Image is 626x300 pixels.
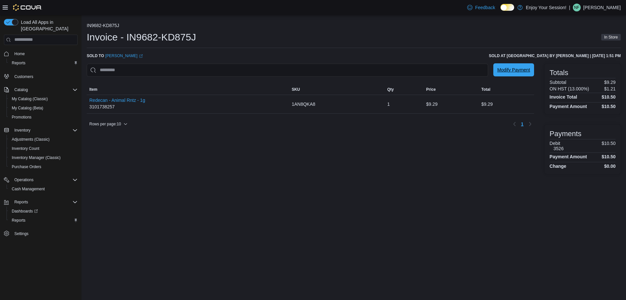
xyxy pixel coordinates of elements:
[9,154,78,162] span: Inventory Manager (Classic)
[500,4,514,11] input: Dark Mode
[12,164,41,169] span: Purchase Orders
[14,128,30,133] span: Inventory
[13,4,42,11] img: Cova
[12,105,43,111] span: My Catalog (Beta)
[9,145,42,152] a: Inventory Count
[12,96,48,102] span: My Catalog (Classic)
[7,58,80,68] button: Reports
[9,135,78,143] span: Adjustments (Classic)
[9,113,78,121] span: Promotions
[604,164,616,169] h4: $0.00
[1,71,80,81] button: Customers
[550,69,568,77] h3: Totals
[1,126,80,135] button: Inventory
[475,4,495,11] span: Feedback
[9,216,78,224] span: Reports
[9,207,78,215] span: Dashboards
[9,163,78,171] span: Purchase Orders
[87,53,143,58] div: Sold to
[550,164,566,169] h4: Change
[550,94,577,100] h4: Invoice Total
[14,87,28,92] span: Catalog
[7,207,80,216] a: Dashboards
[481,87,490,92] span: Total
[1,85,80,94] button: Catalog
[602,94,616,100] h4: $10.50
[9,59,28,67] a: Reports
[139,54,143,58] svg: External link
[9,216,28,224] a: Reports
[12,137,50,142] span: Adjustments (Classic)
[14,177,34,182] span: Operations
[12,126,33,134] button: Inventory
[7,113,80,122] button: Promotions
[479,84,534,95] button: Total
[9,95,51,103] a: My Catalog (Classic)
[604,80,616,85] p: $9.29
[424,98,479,111] div: $9.29
[465,1,498,14] a: Feedback
[87,64,488,77] input: This is a search bar. As you type, the results lower in the page will automatically filter.
[12,126,78,134] span: Inventory
[1,49,80,58] button: Home
[12,229,78,238] span: Settings
[1,175,80,184] button: Operations
[518,119,526,129] button: Page 1 of 1
[9,154,63,162] a: Inventory Manager (Classic)
[583,4,621,11] p: [PERSON_NAME]
[569,4,570,11] p: |
[12,230,31,238] a: Settings
[87,120,130,128] button: Rows per page:10
[385,84,424,95] button: Qty
[574,4,579,11] span: NF
[87,23,621,29] nav: An example of EuiBreadcrumbs
[604,86,616,91] p: $1.21
[12,198,78,206] span: Reports
[7,144,80,153] button: Inventory Count
[292,87,300,92] span: SKU
[289,84,385,95] button: SKU
[9,95,78,103] span: My Catalog (Classic)
[14,199,28,205] span: Reports
[426,87,436,92] span: Price
[521,121,524,127] span: 1
[387,87,394,92] span: Qty
[292,100,315,108] span: 1AN8QKA8
[18,19,78,32] span: Load All Apps in [GEOGRAPHIC_DATA]
[1,229,80,238] button: Settings
[7,184,80,194] button: Cash Management
[550,80,566,85] h6: Subtotal
[12,72,78,80] span: Customers
[550,154,587,159] h4: Payment Amount
[7,103,80,113] button: My Catalog (Beta)
[89,87,97,92] span: Item
[573,4,581,11] div: Natasha Franceschini
[550,141,564,146] h6: Debit
[7,135,80,144] button: Adjustments (Classic)
[14,51,25,56] span: Home
[424,84,479,95] button: Price
[9,185,47,193] a: Cash Management
[12,198,31,206] button: Reports
[14,74,33,79] span: Customers
[12,60,25,66] span: Reports
[601,34,621,40] span: In Store
[9,185,78,193] span: Cash Management
[9,163,44,171] a: Purchase Orders
[493,63,534,76] button: Modify Payment
[4,46,78,255] nav: Complex example
[7,94,80,103] button: My Catalog (Classic)
[12,218,25,223] span: Reports
[526,4,567,11] p: Enjoy Your Session!
[87,31,196,44] h1: Invoice - IN9682-KD875J
[9,59,78,67] span: Reports
[602,104,616,109] h4: $10.50
[105,53,143,58] a: [PERSON_NAME]External link
[12,176,78,184] span: Operations
[385,98,424,111] div: 1
[7,162,80,171] button: Purchase Orders
[550,130,582,138] h3: Payments
[550,86,589,91] h6: ON HST (13.000%)
[9,113,34,121] a: Promotions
